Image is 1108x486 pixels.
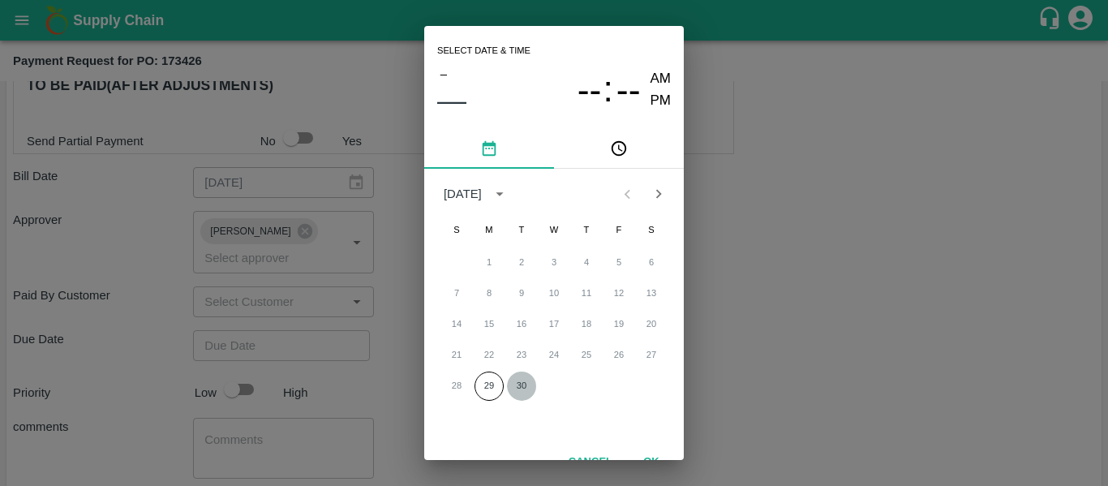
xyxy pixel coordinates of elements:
[487,181,513,207] button: calendar view is open, switch to year view
[437,84,466,117] button: ––
[442,214,471,247] span: Sunday
[578,68,602,111] button: --
[603,68,612,111] span: :
[604,214,633,247] span: Friday
[475,372,504,401] button: 29
[424,130,554,169] button: pick date
[651,68,672,90] button: AM
[637,214,666,247] span: Saturday
[475,214,504,247] span: Monday
[437,63,450,84] button: –
[616,68,641,111] button: --
[440,63,447,84] span: –
[578,69,602,111] span: --
[507,372,536,401] button: 30
[437,39,530,63] span: Select date & time
[539,214,569,247] span: Wednesday
[562,448,619,476] button: Cancel
[572,214,601,247] span: Thursday
[643,178,674,209] button: Next month
[507,214,536,247] span: Tuesday
[625,448,677,476] button: OK
[651,90,672,112] button: PM
[554,130,684,169] button: pick time
[444,185,482,203] div: [DATE]
[616,69,641,111] span: --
